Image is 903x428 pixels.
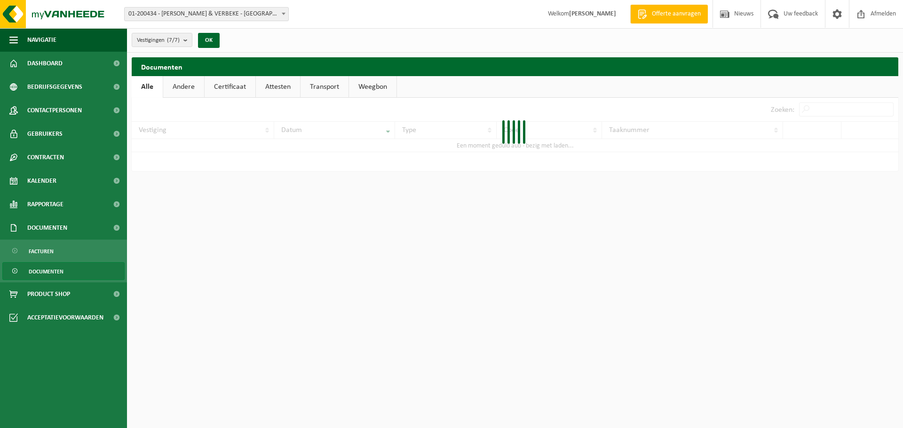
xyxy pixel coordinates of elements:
[27,146,64,169] span: Contracten
[124,7,289,21] span: 01-200434 - VULSTEKE & VERBEKE - POPERINGE
[125,8,288,21] span: 01-200434 - VULSTEKE & VERBEKE - POPERINGE
[132,57,898,76] h2: Documenten
[27,169,56,193] span: Kalender
[163,76,204,98] a: Andere
[27,282,70,306] span: Product Shop
[29,263,63,280] span: Documenten
[27,193,63,216] span: Rapportage
[2,242,125,260] a: Facturen
[27,28,56,52] span: Navigatie
[27,52,63,75] span: Dashboard
[256,76,300,98] a: Attesten
[132,76,163,98] a: Alle
[27,306,103,329] span: Acceptatievoorwaarden
[205,76,255,98] a: Certificaat
[167,37,180,43] count: (7/7)
[137,33,180,47] span: Vestigingen
[27,216,67,240] span: Documenten
[569,10,616,17] strong: [PERSON_NAME]
[630,5,708,23] a: Offerte aanvragen
[650,9,703,19] span: Offerte aanvragen
[27,75,82,99] span: Bedrijfsgegevens
[27,122,63,146] span: Gebruikers
[27,99,82,122] span: Contactpersonen
[301,76,349,98] a: Transport
[349,76,396,98] a: Weegbon
[29,242,54,260] span: Facturen
[132,33,192,47] button: Vestigingen(7/7)
[198,33,220,48] button: OK
[2,262,125,280] a: Documenten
